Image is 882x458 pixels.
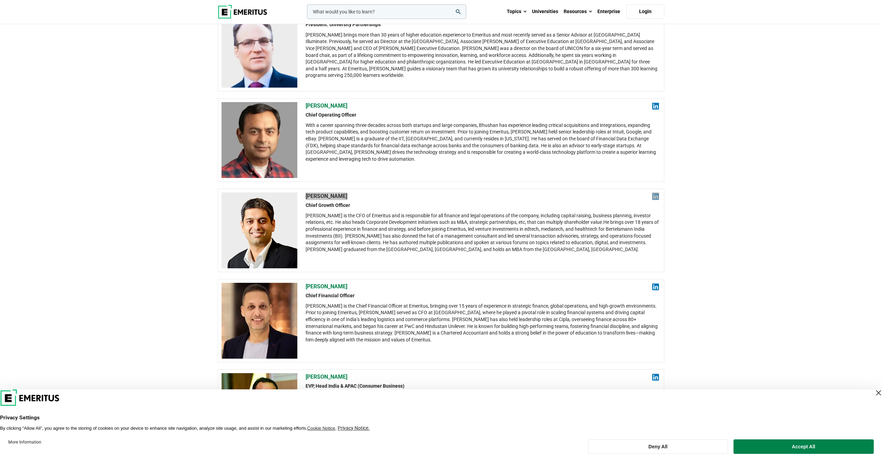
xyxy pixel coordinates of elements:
[306,283,659,290] h2: [PERSON_NAME]
[306,21,659,28] h2: President: University Partnerships
[626,4,664,19] a: Login
[222,283,297,359] img: Ankit-gadia.png
[652,193,659,200] img: linkedin.png
[306,122,659,163] div: With a career spanning three decades across both startups and large companies, Bhushan has experi...
[306,102,659,110] h2: [PERSON_NAME]
[306,383,659,390] h2: EVP, Head India & APAC (Consumer Business)
[652,374,659,381] img: linkedin.png
[222,102,297,178] img: Bhushan-1
[306,32,659,79] div: [PERSON_NAME] brings more than 30 years of higher education experience to Emeritus and most recen...
[306,303,659,343] div: [PERSON_NAME] is the Chief Financial Officer at Emeritus, bringing over 15 years of experience in...
[307,4,466,19] input: woocommerce-product-search-field-0
[652,103,659,110] img: linkedin.png
[306,212,659,253] div: [PERSON_NAME] is the CFO of Emeritus and is responsible for all finance and legal operations of t...
[222,12,297,88] img: Mike-1
[222,192,297,268] img: Pranjal
[222,373,297,449] img: Avnish
[306,112,659,119] h2: Chief Operating Officer
[306,202,659,209] h2: Chief Growth Officer
[306,192,659,200] h2: [PERSON_NAME]
[306,292,659,299] h2: Chief Financial Officer
[652,283,659,290] img: linkedin.png
[306,373,659,381] h2: [PERSON_NAME]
